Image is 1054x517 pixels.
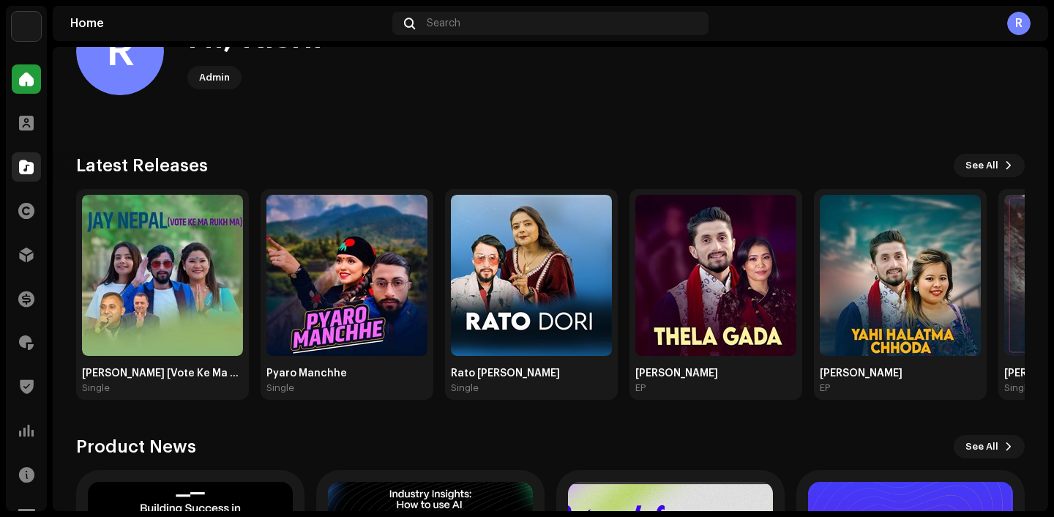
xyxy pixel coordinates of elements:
div: Single [1004,382,1032,394]
span: Search [427,18,460,29]
div: Home [70,18,386,29]
div: Rato [PERSON_NAME] [451,368,612,379]
span: See All [965,151,998,180]
div: Single [82,382,110,394]
img: 1e7e8c80-f529-4eb0-b99a-61d77e81fc28 [820,195,981,356]
div: Single [266,382,294,394]
img: f468d005-7a6d-4d89-970d-ec2d539be48c [266,195,427,356]
div: [PERSON_NAME] [Vote Ke Ma Rukh Ma] [82,368,243,379]
div: R [76,7,164,95]
div: EP [635,382,646,394]
button: See All [954,154,1025,177]
div: Single [451,382,479,394]
h3: Product News [76,435,196,458]
div: Admin [199,69,230,86]
div: R [1007,12,1031,35]
img: bc4c4277-71b2-49c5-abdf-ca4e9d31f9c1 [12,12,41,41]
div: EP [820,382,830,394]
div: [PERSON_NAME] [635,368,796,379]
img: 89237ec9-655b-4a60-98c0-791db9612041 [635,195,796,356]
img: 687fb3f4-c920-4fab-a232-ebc6b8cc036b [82,195,243,356]
img: 0586cc22-2e68-4622-a8bc-e17d4ba8eb20 [451,195,612,356]
button: See All [954,435,1025,458]
div: Pyaro Manchhe [266,368,427,379]
h3: Latest Releases [76,154,208,177]
span: See All [965,432,998,461]
div: [PERSON_NAME] [820,368,981,379]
